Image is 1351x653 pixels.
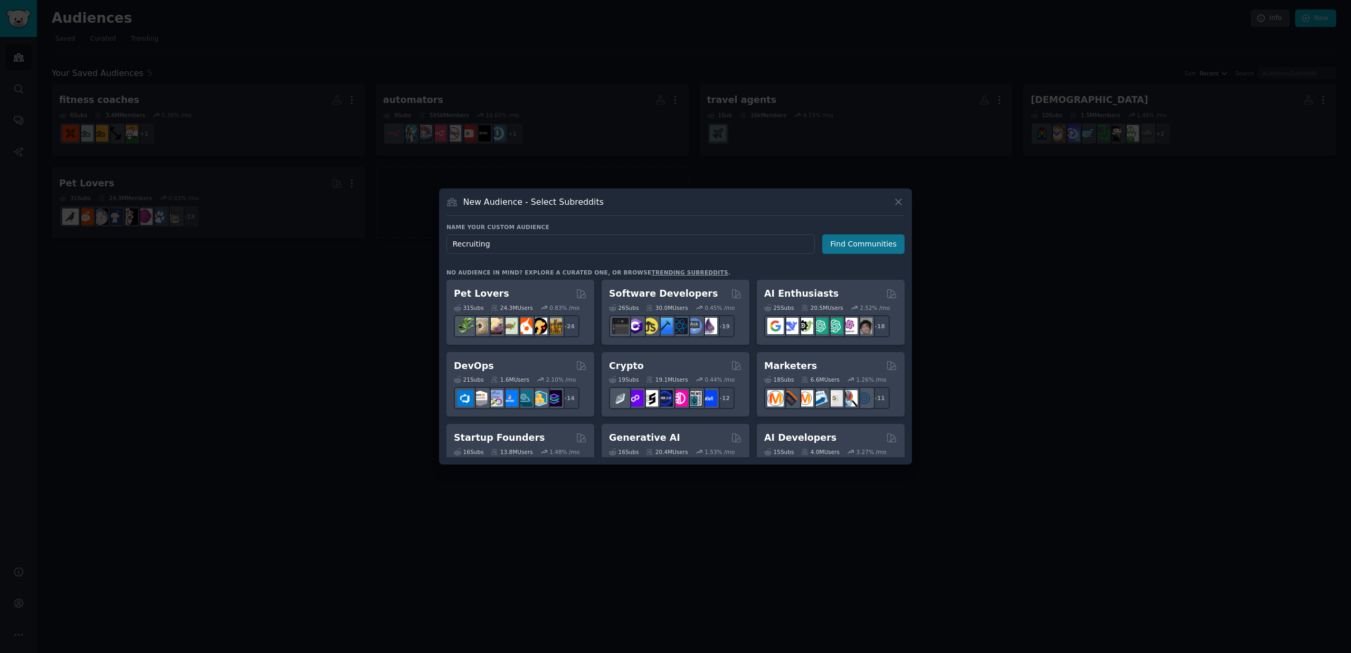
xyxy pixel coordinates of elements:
[516,318,532,334] img: cockatiel
[841,318,858,334] img: OpenAIDev
[856,318,872,334] img: ArtificalIntelligence
[642,318,658,334] img: learnjavascript
[705,448,735,456] div: 1.53 % /mo
[868,315,890,337] div: + 18
[531,390,547,406] img: aws_cdk
[501,390,518,406] img: DevOpsLinks
[712,315,735,337] div: + 19
[701,390,717,406] img: defi_
[812,318,828,334] img: chatgpt_promptDesign
[609,359,644,373] h2: Crypto
[826,390,843,406] img: googleads
[671,390,688,406] img: defiblockchain
[454,448,483,456] div: 16 Sub s
[657,390,673,406] img: web3
[671,318,688,334] img: reactnative
[491,448,532,456] div: 13.8M Users
[646,376,688,383] div: 19.1M Users
[856,390,872,406] img: OnlineMarketing
[531,318,547,334] img: PetAdvice
[487,318,503,334] img: leopardgeckos
[801,376,840,383] div: 6.6M Users
[487,390,503,406] img: Docker_DevOps
[686,390,702,406] img: CryptoNews
[860,304,890,311] div: 2.52 % /mo
[609,448,639,456] div: 16 Sub s
[826,318,843,334] img: chatgpt_prompts_
[841,390,858,406] img: MarketingResearch
[454,287,509,300] h2: Pet Lovers
[609,431,680,444] h2: Generative AI
[705,376,735,383] div: 0.44 % /mo
[782,390,798,406] img: bigseo
[767,318,784,334] img: GoogleGeminiAI
[801,304,843,311] div: 20.5M Users
[822,234,905,254] button: Find Communities
[454,359,494,373] h2: DevOps
[612,318,629,334] img: software
[463,196,604,207] h3: New Audience - Select Subreddits
[472,390,488,406] img: AWS_Certified_Experts
[454,304,483,311] div: 31 Sub s
[857,376,887,383] div: 1.26 % /mo
[712,387,735,409] div: + 12
[457,318,473,334] img: herpetology
[651,269,728,276] a: trending subreddits
[454,376,483,383] div: 21 Sub s
[491,376,529,383] div: 1.6M Users
[857,448,887,456] div: 3.27 % /mo
[609,304,639,311] div: 26 Sub s
[764,359,817,373] h2: Marketers
[764,287,839,300] h2: AI Enthusiasts
[764,304,794,311] div: 25 Sub s
[657,318,673,334] img: iOSProgramming
[627,318,643,334] img: csharp
[764,376,794,383] div: 18 Sub s
[782,318,798,334] img: DeepSeek
[764,448,794,456] div: 15 Sub s
[491,304,532,311] div: 24.3M Users
[446,223,905,231] h3: Name your custom audience
[797,318,813,334] img: AItoolsCatalog
[801,448,840,456] div: 4.0M Users
[646,304,688,311] div: 30.0M Users
[454,431,545,444] h2: Startup Founders
[546,376,576,383] div: 2.10 % /mo
[501,318,518,334] img: turtle
[546,318,562,334] img: dogbreed
[767,390,784,406] img: content_marketing
[646,448,688,456] div: 20.4M Users
[557,315,579,337] div: + 24
[797,390,813,406] img: AskMarketing
[612,390,629,406] img: ethfinance
[764,431,836,444] h2: AI Developers
[446,234,815,254] input: Pick a short name, like "Digital Marketers" or "Movie-Goers"
[705,304,735,311] div: 0.45 % /mo
[516,390,532,406] img: platformengineering
[546,390,562,406] img: PlatformEngineers
[701,318,717,334] img: elixir
[868,387,890,409] div: + 11
[627,390,643,406] img: 0xPolygon
[472,318,488,334] img: ballpython
[557,387,579,409] div: + 14
[686,318,702,334] img: AskComputerScience
[446,269,730,276] div: No audience in mind? Explore a curated one, or browse .
[812,390,828,406] img: Emailmarketing
[642,390,658,406] img: ethstaker
[457,390,473,406] img: azuredevops
[549,304,579,311] div: 0.83 % /mo
[549,448,579,456] div: 1.48 % /mo
[609,376,639,383] div: 19 Sub s
[609,287,718,300] h2: Software Developers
